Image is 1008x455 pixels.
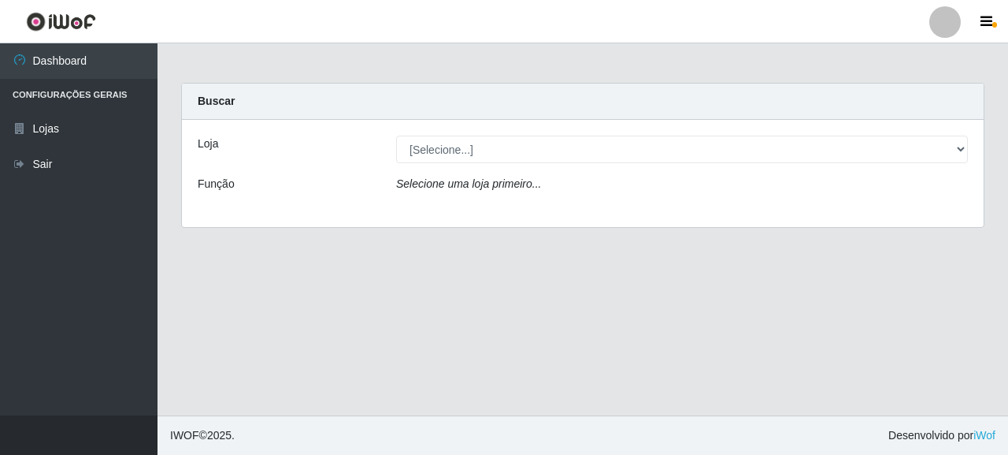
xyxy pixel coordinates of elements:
label: Função [198,176,235,192]
span: Desenvolvido por [888,427,995,444]
strong: Buscar [198,95,235,107]
i: Selecione uma loja primeiro... [396,177,541,190]
label: Loja [198,136,218,152]
img: CoreUI Logo [26,12,96,32]
a: iWof [973,429,995,442]
span: © 2025 . [170,427,235,444]
span: IWOF [170,429,199,442]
